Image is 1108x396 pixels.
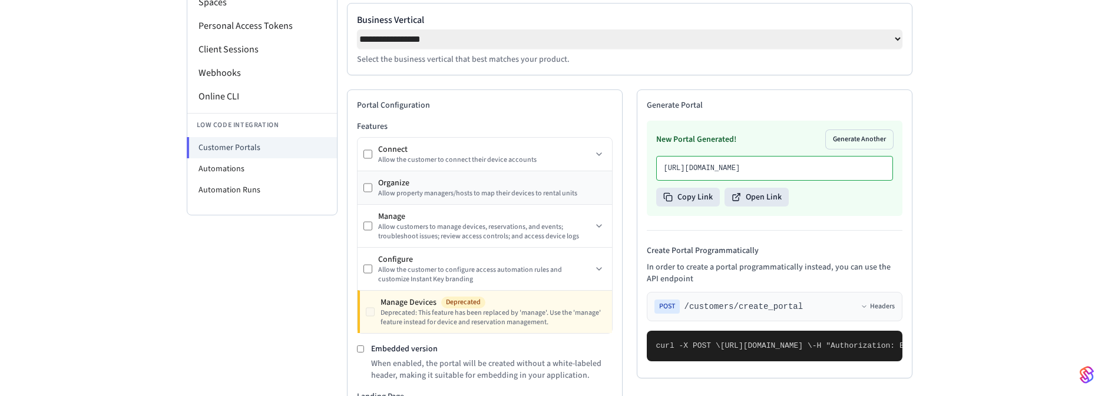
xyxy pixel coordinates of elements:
span: curl -X POST \ [656,341,720,350]
div: Allow customers to manage devices, reservations, and events; troubleshoot issues; review access c... [378,222,591,241]
li: Customer Portals [187,137,337,158]
p: When enabled, the portal will be created without a white-labeled header, making it suitable for e... [371,358,612,381]
li: Webhooks [187,61,337,85]
span: Deprecated [441,297,485,308]
h3: Features [357,121,613,132]
h3: New Portal Generated! [656,134,736,145]
li: Personal Access Tokens [187,14,337,38]
li: Low Code Integration [187,113,337,137]
span: [URL][DOMAIN_NAME] \ [720,341,812,350]
p: Select the business vertical that best matches your product. [357,54,902,65]
img: SeamLogoGradient.69752ec5.svg [1080,365,1094,384]
div: Organize [378,177,606,189]
div: Allow the customer to configure access automation rules and customize Instant Key branding [378,265,591,284]
div: Deprecated: This feature has been replaced by 'manage'. Use the 'manage' feature instead for devi... [381,308,606,327]
div: Manage Devices [381,297,606,308]
label: Business Vertical [357,13,902,27]
h2: Generate Portal [647,99,902,111]
li: Automations [187,158,337,179]
div: Connect [378,144,591,155]
button: Open Link [725,188,789,207]
span: POST [654,300,680,314]
label: Embedded version [371,343,438,355]
span: -H "Authorization: Bearer seam_api_key_123456" \ [812,341,1033,350]
button: Headers [861,302,895,311]
li: Online CLI [187,85,337,108]
div: Configure [378,254,591,265]
li: Client Sessions [187,38,337,61]
div: Allow the customer to connect their device accounts [378,155,591,165]
li: Automation Runs [187,179,337,201]
button: Generate Another [826,130,893,149]
p: [URL][DOMAIN_NAME] [664,164,885,173]
div: Manage [378,211,591,222]
p: In order to create a portal programmatically instead, you can use the API endpoint [647,261,902,285]
h4: Create Portal Programmatically [647,245,902,257]
span: /customers/create_portal [684,301,803,312]
button: Copy Link [656,188,720,207]
div: Allow property managers/hosts to map their devices to rental units [378,189,606,198]
h2: Portal Configuration [357,99,613,111]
